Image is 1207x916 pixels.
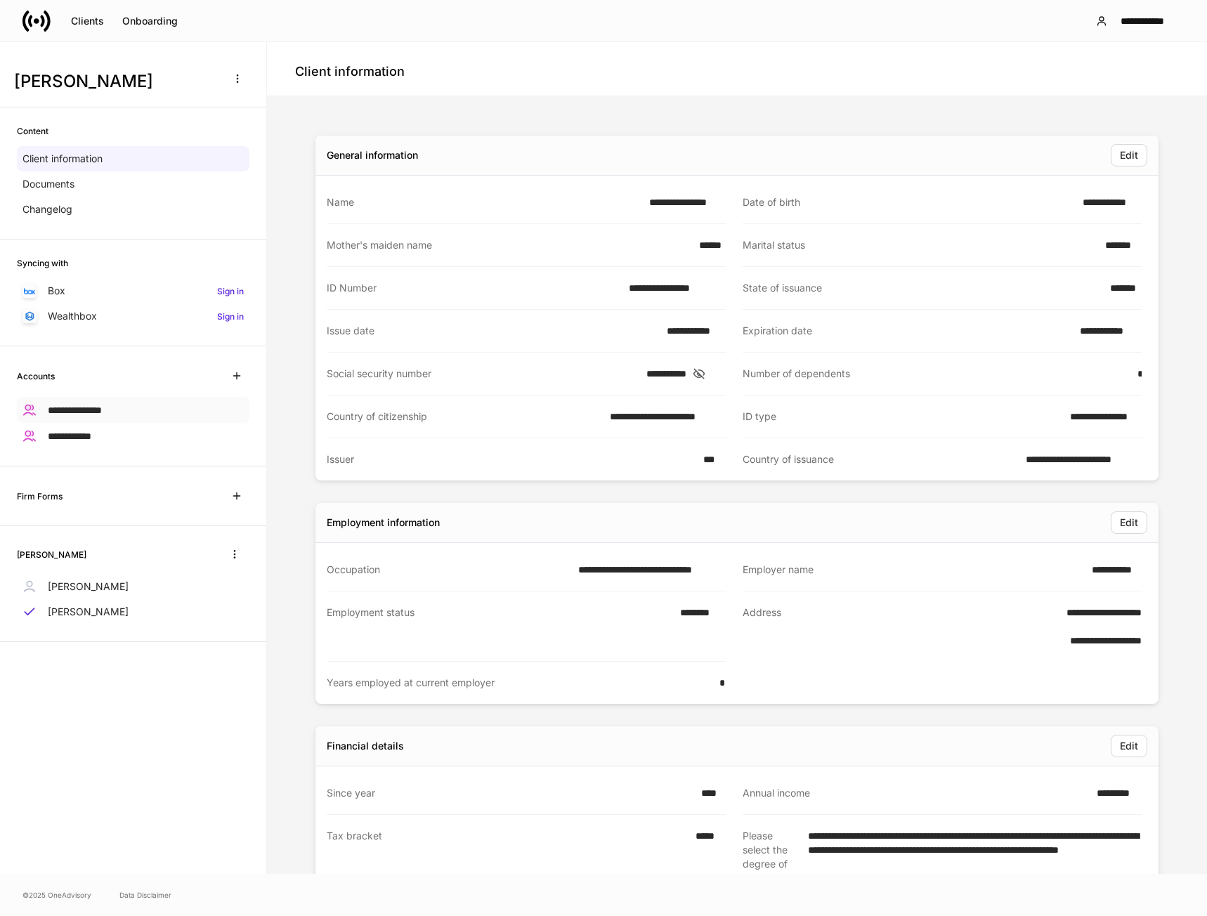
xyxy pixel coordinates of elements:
div: Issuer [327,452,695,466]
div: Employment status [327,606,672,647]
p: Wealthbox [48,309,97,323]
div: Financial details [327,739,404,753]
div: Country of citizenship [327,410,601,424]
div: Address [743,606,1032,648]
p: Changelog [22,202,72,216]
a: [PERSON_NAME] [17,574,249,599]
h3: [PERSON_NAME] [14,70,217,93]
div: Marital status [743,238,1097,252]
div: Name [327,195,641,209]
h6: Syncing with [17,256,68,270]
a: Data Disclaimer [119,889,171,901]
div: Number of dependents [743,367,1129,381]
span: © 2025 OneAdvisory [22,889,91,901]
div: Date of birth [743,195,1074,209]
a: Changelog [17,197,249,222]
div: Employment information [327,516,440,530]
div: General information [327,148,418,162]
p: Documents [22,177,74,191]
p: Box [48,284,65,298]
img: oYqM9ojoZLfzCHUefNbBcWHcyDPbQKagtYciMC8pFl3iZXy3dU33Uwy+706y+0q2uJ1ghNQf2OIHrSh50tUd9HaB5oMc62p0G... [24,288,35,294]
p: [PERSON_NAME] [48,605,129,619]
button: Edit [1111,511,1147,534]
p: [PERSON_NAME] [48,580,129,594]
div: Edit [1120,741,1138,751]
button: Edit [1111,735,1147,757]
div: Issue date [327,324,658,338]
h6: Firm Forms [17,490,63,503]
div: Employer name [743,563,1083,577]
div: ID type [743,410,1062,424]
a: [PERSON_NAME] [17,599,249,624]
div: Clients [71,16,104,26]
a: WealthboxSign in [17,303,249,329]
a: Client information [17,146,249,171]
button: Clients [62,10,113,32]
div: ID Number [327,281,620,295]
div: Edit [1120,150,1138,160]
h4: Client information [295,63,405,80]
div: Expiration date [743,324,1071,338]
div: State of issuance [743,281,1102,295]
div: Mother's maiden name [327,238,691,252]
div: Country of issuance [743,452,1017,466]
h6: Content [17,124,48,138]
button: Edit [1111,144,1147,166]
div: Edit [1120,518,1138,528]
h6: [PERSON_NAME] [17,548,86,561]
h6: Sign in [217,310,244,323]
div: Occupation [327,563,570,577]
div: Years employed at current employer [327,676,711,690]
button: Onboarding [113,10,187,32]
h6: Accounts [17,369,55,383]
div: Annual income [743,786,1088,800]
a: Documents [17,171,249,197]
div: Onboarding [122,16,178,26]
a: BoxSign in [17,278,249,303]
div: Since year [327,786,693,800]
p: Client information [22,152,103,166]
div: Social security number [327,367,638,381]
h6: Sign in [217,284,244,298]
